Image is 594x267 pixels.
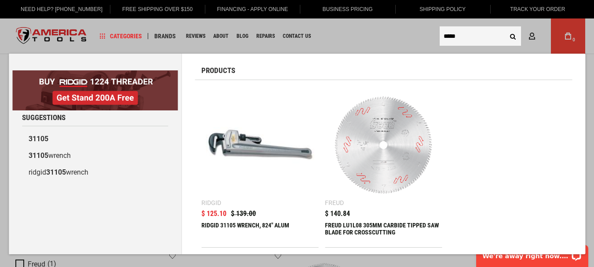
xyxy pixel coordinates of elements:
[206,91,314,199] img: RIDGID 31105 WRENCH, 824
[22,131,168,147] a: 31105
[29,151,48,160] b: 31105
[12,70,178,110] img: BOGO: Buy RIDGID® 1224 Threader, Get Stand 200A Free!
[150,30,180,42] a: Brands
[22,147,168,164] a: 31105wrench
[154,33,176,39] span: Brands
[325,200,344,206] div: Freud
[29,135,48,143] b: 31105
[201,200,221,206] div: Ridgid
[12,70,178,77] a: BOGO: Buy RIDGID® 1224 Threader, Get Stand 200A Free!
[22,164,168,181] a: ridgid31105wrench
[100,33,142,39] span: Categories
[22,114,66,121] span: Suggestions
[504,28,521,44] button: Search
[329,91,437,199] img: FREUD LU1L08 305MM CARBIDE TIPPED SAW BLADE FOR CROSSCUTTING
[325,210,350,217] span: $ 140.84
[201,210,226,217] span: $ 125.10
[201,67,235,74] span: Products
[325,222,442,243] div: FREUD LU1L08 305MM CARBIDE TIPPED SAW BLADE FOR CROSSCUTTING
[231,210,256,217] span: $ 139.00
[46,168,66,176] b: 31105
[96,30,146,42] a: Categories
[201,87,318,247] a: RIDGID 31105 WRENCH, 824 Ridgid $ 139.00 $ 125.10 RIDGID 31105 WRENCH, 824" ALUM
[201,222,318,243] div: RIDGID 31105 WRENCH, 824
[325,87,442,247] a: FREUD LU1L08 305MM CARBIDE TIPPED SAW BLADE FOR CROSSCUTTING Freud $ 140.84 FREUD LU1L08 305MM CA...
[101,11,112,22] button: Open LiveChat chat widget
[12,13,99,20] p: We're away right now. Please check back later!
